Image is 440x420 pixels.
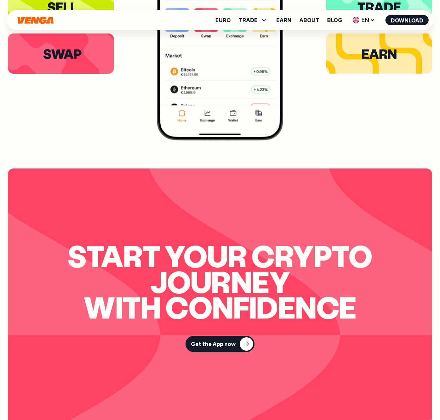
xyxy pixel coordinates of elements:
a: Blog [327,17,342,23]
span: TRADE [239,16,268,24]
div: Get the App now [191,341,236,347]
span: EN [350,15,377,25]
span: TRADE [239,17,258,23]
h2: Start your crypto journey with confidence [19,243,421,320]
button: Download [385,15,429,25]
a: Earn [276,17,291,23]
svg: Home [17,16,54,24]
a: Euro [215,17,231,23]
img: flag-uk [353,17,359,23]
button: Get the App now [186,336,254,352]
a: About [299,17,319,23]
